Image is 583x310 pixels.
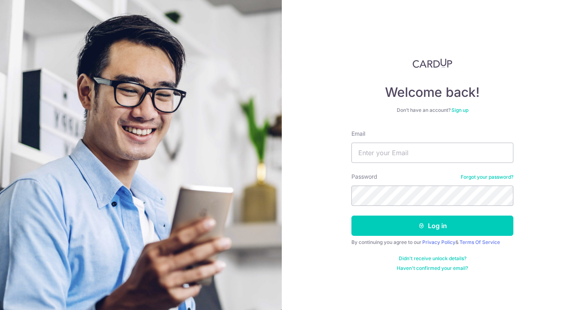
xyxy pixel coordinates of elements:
[351,130,365,138] label: Email
[397,265,468,272] a: Haven't confirmed your email?
[451,107,468,113] a: Sign up
[351,216,513,236] button: Log in
[351,239,513,246] div: By continuing you agree to our &
[399,255,466,262] a: Didn't receive unlock details?
[461,174,513,180] a: Forgot your password?
[351,107,513,113] div: Don’t have an account?
[351,84,513,100] h4: Welcome back!
[460,239,500,245] a: Terms Of Service
[422,239,455,245] a: Privacy Policy
[351,143,513,163] input: Enter your Email
[351,173,377,181] label: Password
[413,58,452,68] img: CardUp Logo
